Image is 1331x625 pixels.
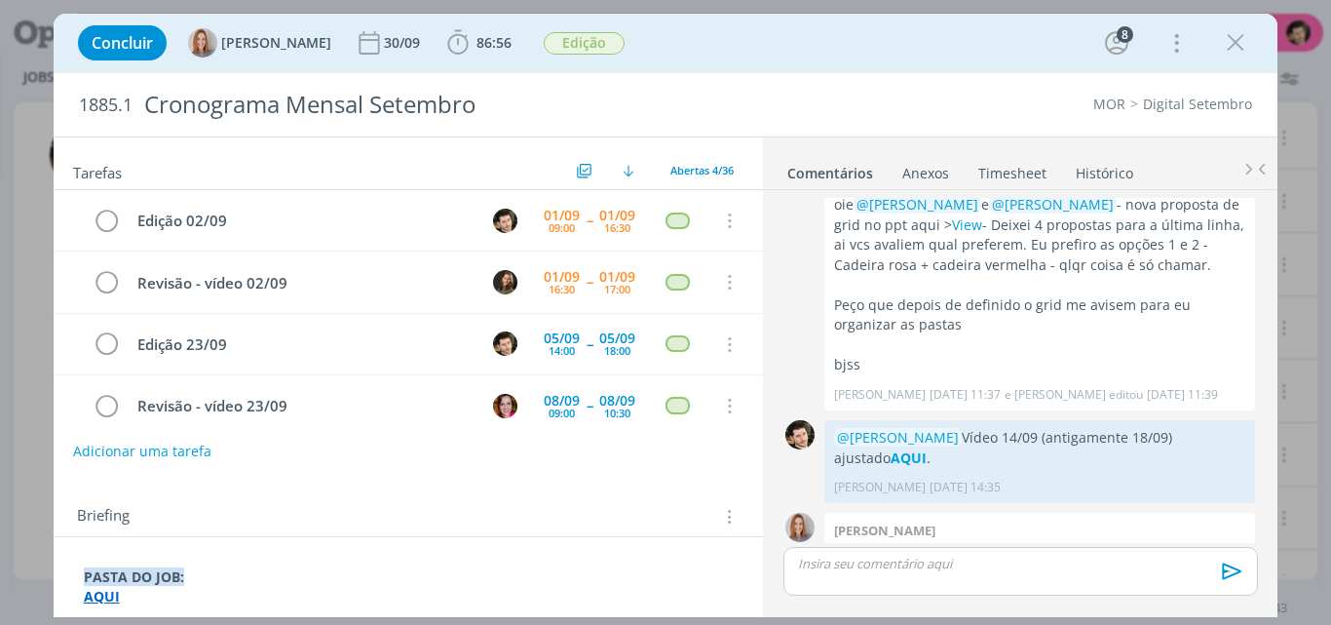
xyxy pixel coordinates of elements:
span: Tarefas [73,159,122,182]
b: [PERSON_NAME] [834,522,935,539]
p: [PERSON_NAME] [834,479,926,496]
img: V [493,209,517,233]
div: 16:30 [549,284,575,294]
span: -- [587,399,592,412]
img: A [188,28,217,58]
div: 10:30 [604,408,630,418]
p: Cronograma enviado para aprovação. [834,542,1245,562]
img: A [785,513,815,542]
img: V [493,332,517,356]
strong: PASTA DO JOB: [84,567,184,586]
span: Briefing [77,504,130,529]
div: 14:00 [549,345,575,356]
button: Adicionar uma tarefa [72,434,212,469]
div: 09:00 [549,408,575,418]
span: [PERSON_NAME] [221,36,331,50]
div: 01/09 [544,270,580,284]
button: Edição [543,31,626,56]
div: 08/09 [544,394,580,408]
div: 30/09 [384,36,424,50]
span: @[PERSON_NAME] [837,428,959,447]
span: [DATE] 11:37 [930,386,1001,404]
div: Edição 02/09 [130,209,475,233]
div: 05/09 [599,332,635,345]
a: MOR [1093,95,1125,113]
img: V [785,420,815,449]
button: J [490,267,519,296]
div: Cronograma Mensal Setembro [136,81,755,129]
span: Abertas 4/36 [670,163,734,177]
span: 1885.1 [79,95,133,116]
div: Revisão - vídeo 23/09 [130,394,475,418]
span: [DATE] 11:39 [1147,386,1218,404]
div: Revisão - vídeo 02/09 [130,271,475,295]
button: A[PERSON_NAME] [188,28,331,58]
span: e [PERSON_NAME] editou [1005,386,1143,404]
div: 18:00 [604,345,630,356]
span: @[PERSON_NAME] [856,195,978,214]
a: AQUI [891,449,927,467]
a: AQUI [84,587,120,605]
span: [DATE] 14:35 [930,479,1001,496]
span: Concluir [92,35,153,51]
p: Vídeo 14/09 (antigamente 18/09) ajustado . [834,428,1245,468]
span: -- [587,214,592,227]
p: oie e - nova proposta de grid no ppt aqui > - Deixei 4 propostas para a última linha, ai vcs aval... [834,195,1245,275]
div: 16:30 [604,222,630,233]
button: Concluir [78,25,167,60]
div: Edição 23/09 [130,332,475,357]
a: Timesheet [977,155,1047,183]
div: dialog [54,14,1278,617]
div: 01/09 [599,209,635,222]
span: @[PERSON_NAME] [992,195,1114,214]
a: Comentários [786,155,874,183]
div: Anexos [902,164,949,183]
button: 8 [1101,27,1132,59]
button: V [490,206,519,235]
div: 09:00 [549,222,575,233]
img: arrow-down.svg [623,165,634,176]
div: 8 [1117,26,1133,43]
span: 86:56 [476,33,512,52]
span: -- [587,337,592,351]
span: Edição [544,32,625,55]
p: bjss [834,355,1245,374]
div: 17:00 [604,284,630,294]
button: B [490,391,519,420]
a: Histórico [1075,155,1134,183]
button: 86:56 [442,27,516,59]
p: [PERSON_NAME] [834,386,926,404]
div: 01/09 [544,209,580,222]
button: V [490,330,519,359]
a: View [952,215,982,234]
img: B [493,394,517,418]
div: 05/09 [544,332,580,345]
img: J [493,270,517,294]
p: Peço que depois de definido o grid me avisem para eu organizar as pastas [834,295,1245,335]
div: 01/09 [599,270,635,284]
span: -- [587,275,592,289]
a: Digital Setembro [1143,95,1252,113]
div: 08/09 [599,394,635,408]
strong: _____________________________________________________ [84,606,394,625]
